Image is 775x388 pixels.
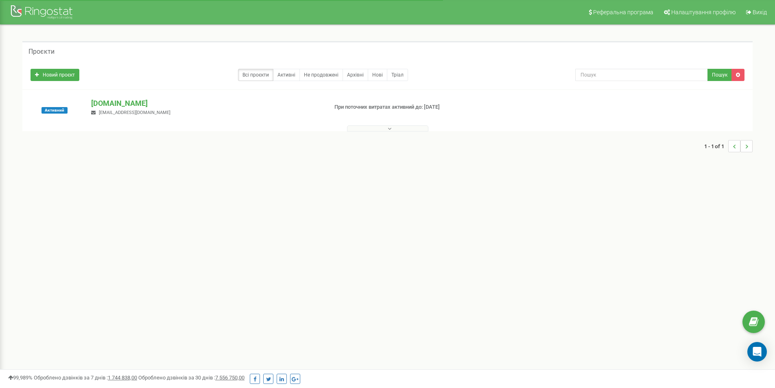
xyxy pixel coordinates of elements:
span: Вихід [753,9,767,15]
u: 7 556 750,00 [215,375,245,381]
a: Новий проєкт [31,69,79,81]
nav: ... [704,132,753,160]
span: 1 - 1 of 1 [704,140,728,152]
span: Реферальна програма [593,9,653,15]
span: Оброблено дзвінків за 7 днів : [34,375,137,381]
h5: Проєкти [28,48,55,55]
span: [EMAIL_ADDRESS][DOMAIN_NAME] [99,110,170,115]
span: Активний [41,107,68,114]
a: Всі проєкти [238,69,273,81]
span: Оброблено дзвінків за 30 днів : [138,375,245,381]
a: Архівні [343,69,368,81]
a: Активні [273,69,300,81]
p: При поточних витратах активний до: [DATE] [334,103,504,111]
a: Нові [368,69,387,81]
div: Open Intercom Messenger [747,342,767,362]
a: Тріал [387,69,408,81]
input: Пошук [575,69,708,81]
u: 1 744 838,00 [108,375,137,381]
span: Налаштування профілю [671,9,736,15]
button: Пошук [707,69,732,81]
p: [DOMAIN_NAME] [91,98,321,109]
span: 99,989% [8,375,33,381]
a: Не продовжені [299,69,343,81]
